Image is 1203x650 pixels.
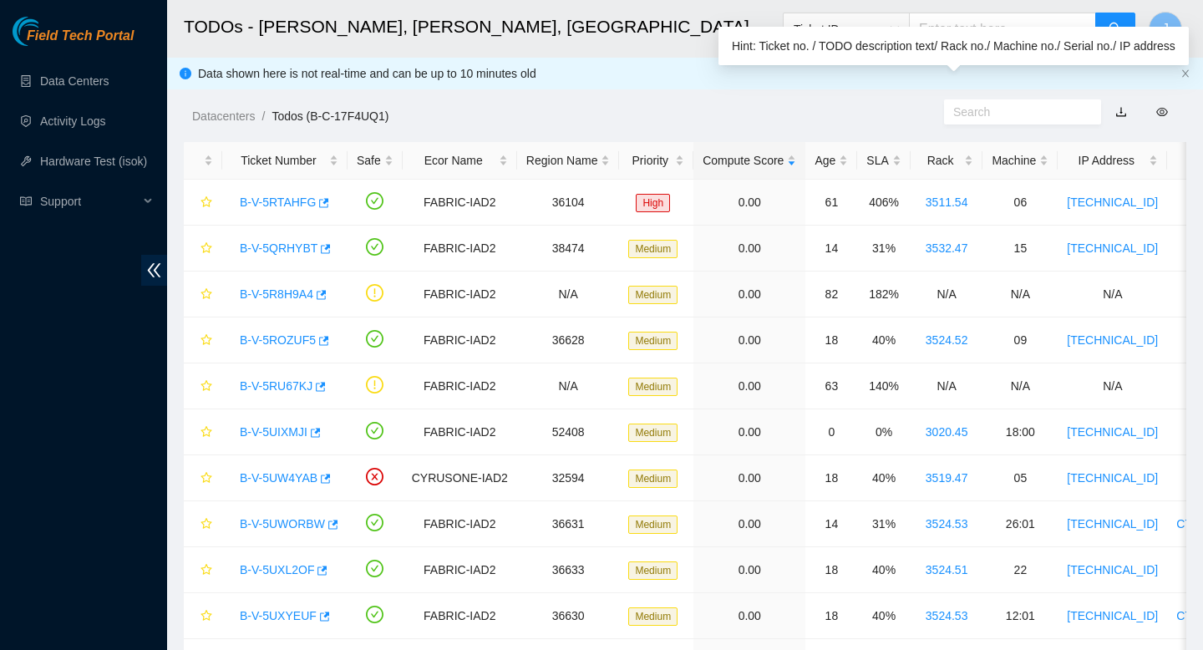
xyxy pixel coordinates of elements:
td: 0.00 [693,455,805,501]
button: star [193,556,213,583]
input: Search [953,103,1079,121]
td: 61 [805,180,857,226]
button: star [193,602,213,629]
span: eye [1156,106,1168,118]
td: 36104 [517,180,620,226]
td: FABRIC-IAD2 [403,593,517,639]
a: 3524.53 [926,517,968,531]
span: check-circle [366,330,383,348]
a: B-V-5UW4YAB [240,471,317,485]
td: N/A [911,363,983,409]
td: 40% [857,547,910,593]
td: FABRIC-IAD2 [403,409,517,455]
td: 40% [857,593,910,639]
span: star [200,196,212,210]
td: CYRUSONE-IAD2 [403,455,517,501]
td: 31% [857,501,910,547]
td: FABRIC-IAD2 [403,547,517,593]
span: check-circle [366,422,383,439]
td: 406% [857,180,910,226]
td: 09 [982,317,1058,363]
a: 3519.47 [926,471,968,485]
td: FABRIC-IAD2 [403,363,517,409]
td: 36630 [517,593,620,639]
td: 0.00 [693,593,805,639]
td: FABRIC-IAD2 [403,272,517,317]
span: double-left [141,255,167,286]
td: 0.00 [693,547,805,593]
td: 40% [857,317,910,363]
a: Datacenters [192,109,255,123]
td: 18 [805,317,857,363]
a: Activity Logs [40,114,106,128]
button: star [193,465,213,491]
a: B-V-5RU67KJ [240,379,312,393]
span: check-circle [366,192,383,210]
td: 0.00 [693,272,805,317]
span: check-circle [366,560,383,577]
td: FABRIC-IAD2 [403,317,517,363]
td: 36631 [517,501,620,547]
td: 182% [857,272,910,317]
span: J [1162,18,1169,39]
td: 0.00 [693,317,805,363]
button: download [1103,99,1140,125]
td: 52408 [517,409,620,455]
td: 36628 [517,317,620,363]
a: [TECHNICAL_ID] [1067,471,1158,485]
td: N/A [517,272,620,317]
td: 0.00 [693,180,805,226]
td: 12:01 [982,593,1058,639]
span: read [20,196,32,207]
span: close-circle [366,468,383,485]
a: 3524.51 [926,563,968,576]
span: star [200,288,212,302]
button: star [193,189,213,216]
td: 26:01 [982,501,1058,547]
td: 0.00 [693,501,805,547]
span: High [636,194,670,212]
a: B-V-5RTAHFG [240,196,316,209]
a: download [1115,105,1127,119]
span: search [1109,22,1122,38]
td: 15 [982,226,1058,272]
span: exclamation-circle [366,376,383,394]
button: star [193,373,213,399]
a: Akamai TechnologiesField Tech Portal [13,30,134,52]
td: N/A [982,272,1058,317]
a: B-V-5QRHYBT [240,241,317,255]
a: B-V-5UXL2OF [240,563,314,576]
td: 18 [805,547,857,593]
a: 3532.47 [926,241,968,255]
span: check-circle [366,606,383,623]
span: Ticket ID [794,17,899,42]
td: N/A [1058,363,1167,409]
a: B-V-5UXYEUF [240,609,317,622]
span: star [200,242,212,256]
span: star [200,426,212,439]
span: Medium [628,286,678,304]
button: J [1149,12,1182,45]
img: Akamai Technologies [13,17,84,46]
td: 40% [857,455,910,501]
a: [TECHNICAL_ID] [1067,563,1158,576]
button: search [1095,13,1135,46]
td: 0 [805,409,857,455]
a: B-V-5UWORBW [240,517,325,531]
span: star [200,564,212,577]
td: FABRIC-IAD2 [403,226,517,272]
span: Field Tech Portal [27,28,134,44]
td: 82 [805,272,857,317]
td: FABRIC-IAD2 [403,180,517,226]
a: Todos (B-C-17F4UQ1) [272,109,388,123]
td: 18 [805,455,857,501]
td: 0.00 [693,409,805,455]
span: Medium [628,470,678,488]
td: 140% [857,363,910,409]
a: 3524.52 [926,333,968,347]
td: N/A [1058,272,1167,317]
td: 18 [805,593,857,639]
a: Hardware Test (isok) [40,155,147,168]
span: star [200,472,212,485]
a: 3524.53 [926,609,968,622]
